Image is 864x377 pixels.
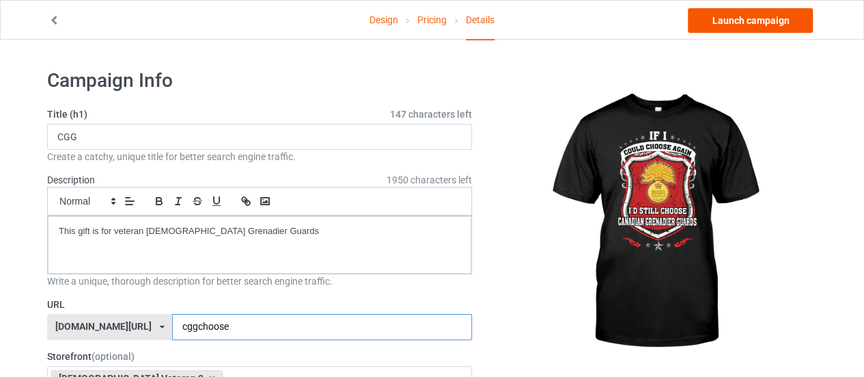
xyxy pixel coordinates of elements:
[387,173,472,187] span: 1950 characters left
[59,225,460,238] p: This gift is for veteran [DEMOGRAPHIC_DATA] Grenadier Guards
[47,174,95,185] label: Description
[55,322,152,331] div: [DOMAIN_NAME][URL]
[47,107,472,121] label: Title (h1)
[47,274,472,288] div: Write a unique, thorough description for better search engine traffic.
[47,298,472,311] label: URL
[417,1,447,39] a: Pricing
[390,107,472,121] span: 147 characters left
[370,1,398,39] a: Design
[466,1,494,40] div: Details
[688,8,813,33] a: Launch campaign
[47,350,472,363] label: Storefront
[47,150,472,164] div: Create a catchy, unique title for better search engine traffic.
[47,68,472,93] h1: Campaign Info
[92,351,135,362] span: (optional)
